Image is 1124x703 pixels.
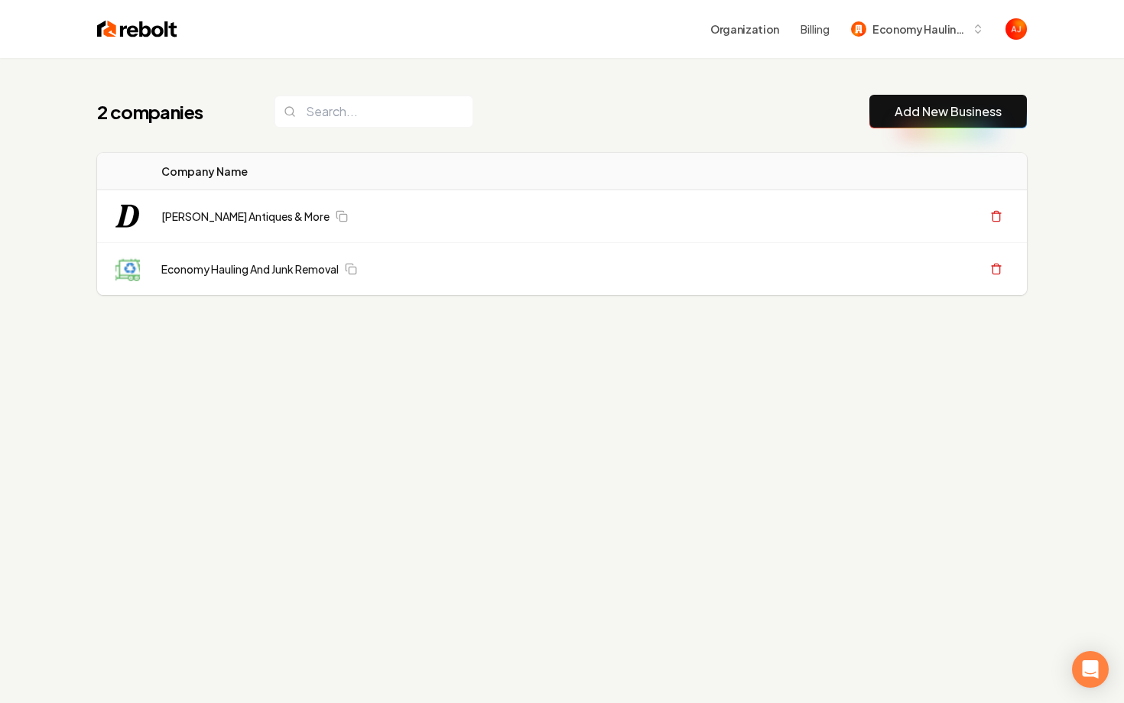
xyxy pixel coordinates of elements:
img: Rebolt Logo [97,18,177,40]
th: Company Name [149,153,595,190]
span: Economy Hauling and Junk Removal [872,21,966,37]
img: Diaz Antiques & More logo [115,204,140,228]
a: [PERSON_NAME] Antiques & More [161,209,330,224]
img: Austin Jellison [1005,18,1027,40]
button: Add New Business [869,95,1027,128]
h1: 2 companies [97,99,244,124]
button: Billing [801,21,830,37]
button: Organization [701,15,788,43]
a: Economy Hauling And Junk Removal [161,261,339,277]
button: Open user button [1005,18,1027,40]
div: Open Intercom Messenger [1072,651,1109,688]
input: Search... [275,96,473,128]
img: Economy Hauling And Junk Removal logo [115,257,140,281]
img: Economy Hauling and Junk Removal [851,21,866,37]
a: Add New Business [895,102,1002,121]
